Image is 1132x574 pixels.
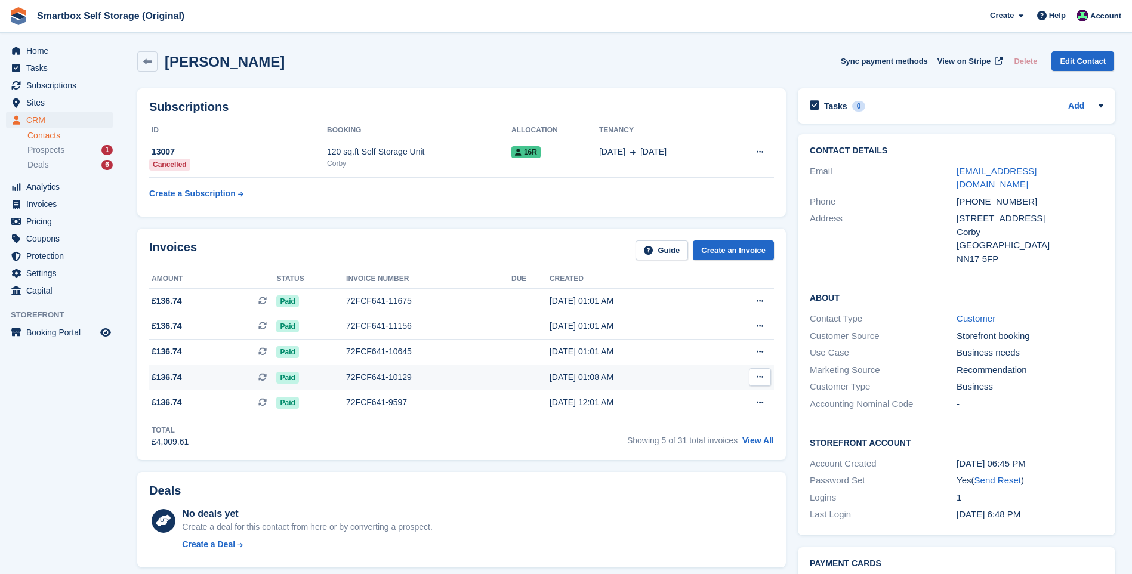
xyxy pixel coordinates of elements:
div: [PHONE_NUMBER] [957,195,1103,209]
a: Deals 6 [27,159,113,171]
div: Phone [810,195,957,209]
div: 72FCF641-11156 [346,320,511,332]
a: menu [6,112,113,128]
div: Create a Subscription [149,187,236,200]
span: View on Stripe [937,55,991,67]
a: menu [6,248,113,264]
time: 2023-01-14 18:48:13 UTC [957,509,1020,519]
div: Marketing Source [810,363,957,377]
a: menu [6,60,113,76]
div: [DATE] 01:01 AM [550,345,711,358]
div: Accounting Nominal Code [810,397,957,411]
h2: Invoices [149,240,197,260]
span: Paid [276,320,298,332]
span: Pricing [26,213,98,230]
div: Account Created [810,457,957,471]
a: menu [6,282,113,299]
span: [DATE] [640,146,667,158]
div: Email [810,165,957,192]
div: Customer Type [810,380,957,394]
div: [DATE] 01:01 AM [550,295,711,307]
button: Delete [1009,51,1042,71]
a: Edit Contact [1051,51,1114,71]
a: menu [6,324,113,341]
div: £4,009.61 [152,436,189,448]
span: CRM [26,112,98,128]
span: Paid [276,346,298,358]
div: Customer Source [810,329,957,343]
span: Storefront [11,309,119,321]
div: Total [152,425,189,436]
a: View on Stripe [933,51,1005,71]
div: Logins [810,491,957,505]
div: [DATE] 06:45 PM [957,457,1103,471]
span: Invoices [26,196,98,212]
th: ID [149,121,327,140]
span: Subscriptions [26,77,98,94]
div: [GEOGRAPHIC_DATA] [957,239,1103,252]
span: [DATE] [599,146,625,158]
span: Sites [26,94,98,111]
a: Customer [957,313,995,323]
span: Booking Portal [26,324,98,341]
span: £136.74 [152,320,182,332]
div: 72FCF641-10129 [346,371,511,384]
div: Business [957,380,1103,394]
a: Create a Deal [182,538,432,551]
span: Showing 5 of 31 total invoices [627,436,738,445]
div: 0 [852,101,866,112]
div: 72FCF641-9597 [346,396,511,409]
div: No deals yet [182,507,432,521]
div: Contact Type [810,312,957,326]
a: Add [1068,100,1084,113]
span: Help [1049,10,1066,21]
span: 16R [511,146,541,158]
h2: Payment cards [810,559,1103,569]
h2: Storefront Account [810,436,1103,448]
div: Recommendation [957,363,1103,377]
span: Paid [276,397,298,409]
div: Yes [957,474,1103,487]
h2: [PERSON_NAME] [165,54,285,70]
a: menu [6,196,113,212]
span: Home [26,42,98,59]
span: Paid [276,295,298,307]
a: Smartbox Self Storage (Original) [32,6,189,26]
a: Prospects 1 [27,144,113,156]
a: Create an Invoice [693,240,774,260]
a: Create a Subscription [149,183,243,205]
div: Address [810,212,957,266]
div: - [957,397,1103,411]
a: Contacts [27,130,113,141]
div: Create a Deal [182,538,235,551]
h2: Tasks [824,101,847,112]
th: Created [550,270,711,289]
div: [DATE] 01:08 AM [550,371,711,384]
th: Invoice number [346,270,511,289]
a: Send Reset [974,475,1021,485]
th: Tenancy [599,121,727,140]
span: Settings [26,265,98,282]
span: ( ) [971,475,1024,485]
a: menu [6,77,113,94]
span: £136.74 [152,295,182,307]
div: 13007 [149,146,327,158]
span: Coupons [26,230,98,247]
h2: About [810,291,1103,303]
span: Account [1090,10,1121,22]
div: Last Login [810,508,957,521]
a: View All [742,436,774,445]
span: Paid [276,372,298,384]
span: £136.74 [152,371,182,384]
div: [DATE] 01:01 AM [550,320,711,332]
a: menu [6,230,113,247]
span: Tasks [26,60,98,76]
span: Deals [27,159,49,171]
th: Due [511,270,550,289]
th: Amount [149,270,276,289]
span: £136.74 [152,345,182,358]
th: Status [276,270,346,289]
th: Booking [327,121,511,140]
img: stora-icon-8386f47178a22dfd0bd8f6a31ec36ba5ce8667c1dd55bd0f319d3a0aa187defe.svg [10,7,27,25]
span: Analytics [26,178,98,195]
